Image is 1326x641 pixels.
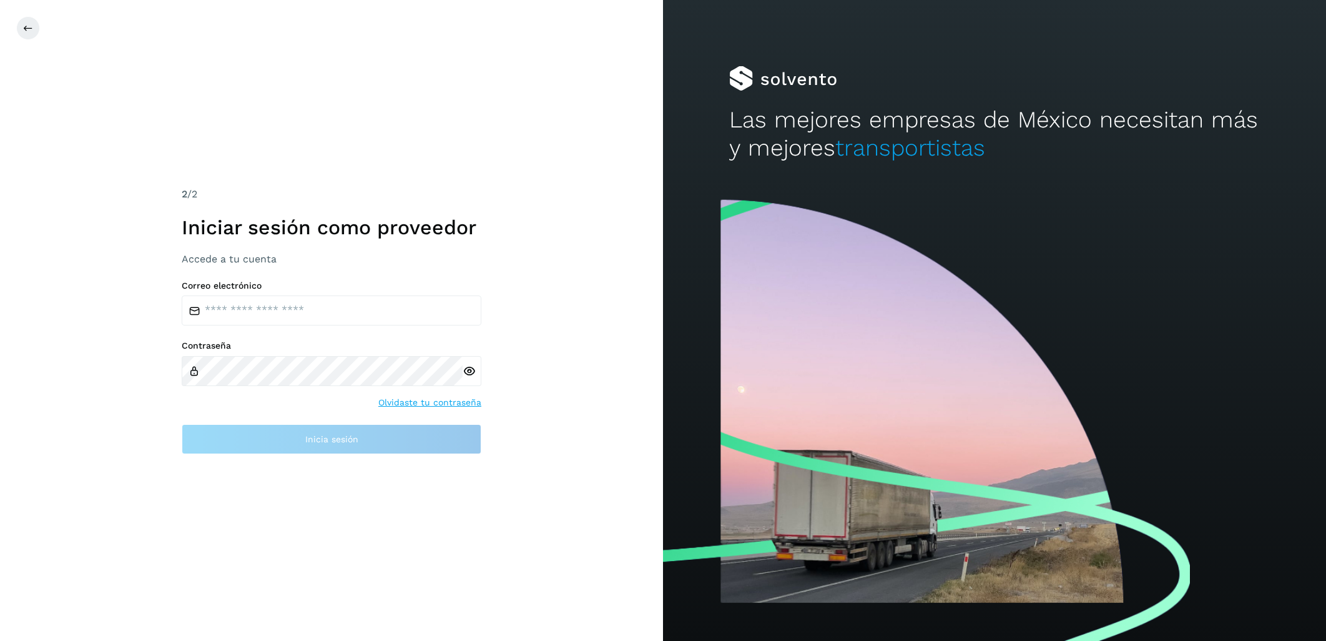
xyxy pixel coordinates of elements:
[182,340,481,351] label: Contraseña
[305,435,358,444] span: Inicia sesión
[182,187,481,202] div: /2
[182,188,187,200] span: 2
[835,134,985,161] span: transportistas
[378,396,481,409] a: Olvidaste tu contraseña
[182,281,481,291] label: Correo electrónico
[182,424,481,454] button: Inicia sesión
[182,216,481,239] h1: Iniciar sesión como proveedor
[182,253,481,265] h3: Accede a tu cuenta
[729,106,1260,162] h2: Las mejores empresas de México necesitan más y mejores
